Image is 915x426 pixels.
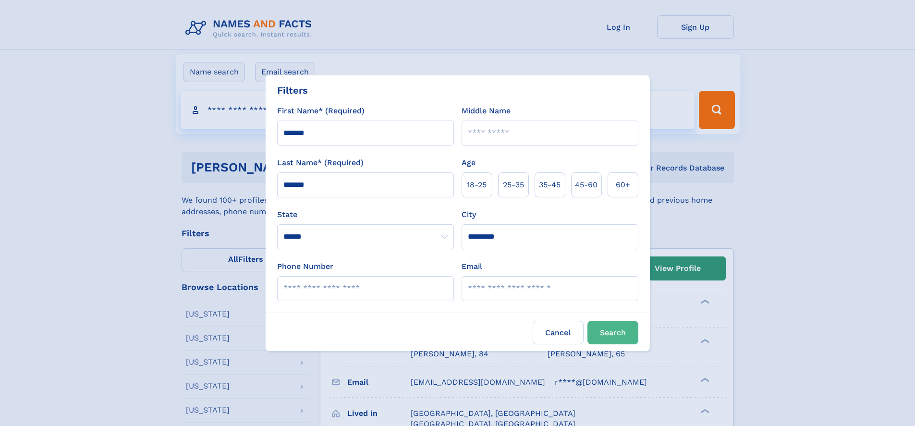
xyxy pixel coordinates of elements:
span: 18‑25 [467,179,487,191]
label: Cancel [533,321,584,344]
label: Email [462,261,482,272]
span: 25‑35 [503,179,524,191]
label: Age [462,157,476,169]
label: First Name* (Required) [277,105,365,117]
label: City [462,209,476,220]
span: 45‑60 [575,179,598,191]
span: 60+ [616,179,630,191]
div: Filters [277,83,308,97]
label: Middle Name [462,105,511,117]
label: State [277,209,454,220]
label: Last Name* (Required) [277,157,364,169]
button: Search [587,321,638,344]
label: Phone Number [277,261,333,272]
span: 35‑45 [539,179,561,191]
